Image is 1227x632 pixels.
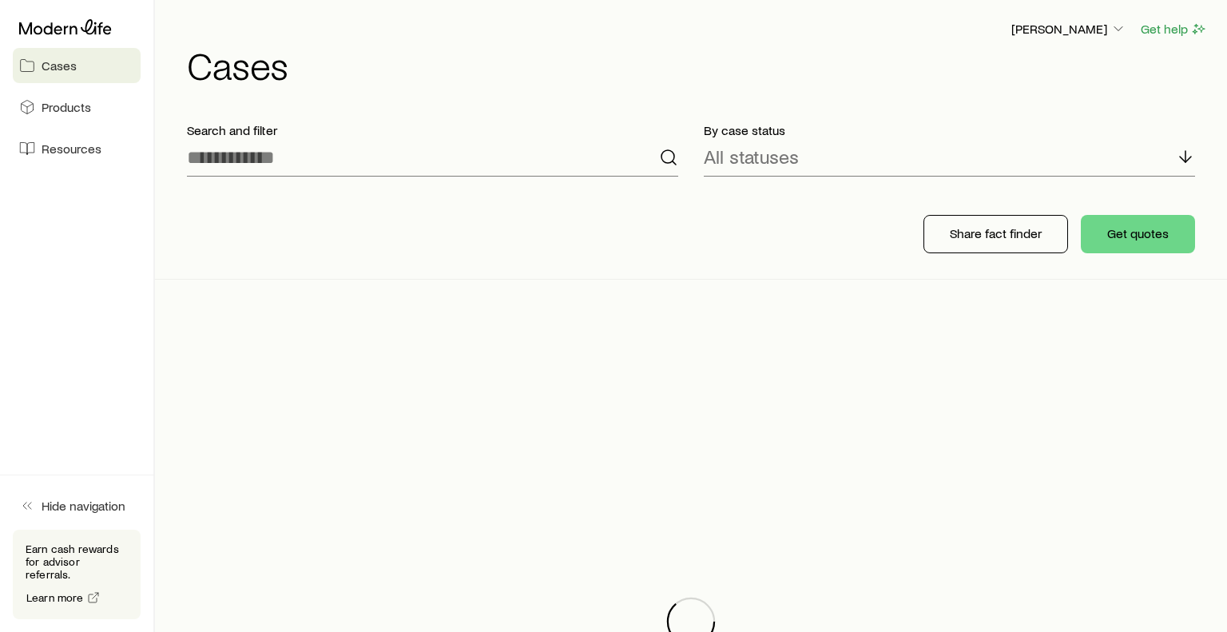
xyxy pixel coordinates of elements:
[923,215,1068,253] button: Share fact finder
[1011,20,1127,39] button: [PERSON_NAME]
[26,543,128,581] p: Earn cash rewards for advisor referrals.
[42,141,101,157] span: Resources
[13,89,141,125] a: Products
[13,48,141,83] a: Cases
[1011,21,1126,37] p: [PERSON_NAME]
[704,122,1195,138] p: By case status
[13,530,141,619] div: Earn cash rewards for advisor referrals.Learn more
[1140,20,1208,38] button: Get help
[42,498,125,514] span: Hide navigation
[187,46,1208,84] h1: Cases
[42,58,77,74] span: Cases
[704,145,799,168] p: All statuses
[950,225,1042,241] p: Share fact finder
[26,592,84,603] span: Learn more
[42,99,91,115] span: Products
[13,131,141,166] a: Resources
[1081,215,1195,253] button: Get quotes
[187,122,678,138] p: Search and filter
[13,488,141,523] button: Hide navigation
